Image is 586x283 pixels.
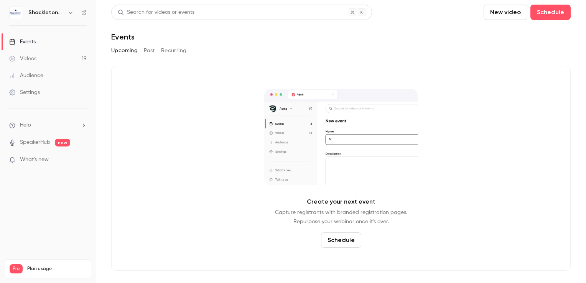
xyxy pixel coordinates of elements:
[9,38,36,46] div: Events
[161,44,187,57] button: Recurring
[144,44,155,57] button: Past
[77,156,87,163] iframe: Noticeable Trigger
[307,197,375,206] p: Create your next event
[55,139,70,146] span: new
[10,7,22,19] img: Shackleton Webinars
[10,264,23,273] span: Pro
[111,44,138,57] button: Upcoming
[20,121,31,129] span: Help
[9,121,87,129] li: help-dropdown-opener
[530,5,571,20] button: Schedule
[484,5,527,20] button: New video
[27,266,86,272] span: Plan usage
[20,138,50,146] a: SpeakerHub
[118,8,194,16] div: Search for videos or events
[20,156,49,164] span: What's new
[321,232,361,248] button: Schedule
[9,89,40,96] div: Settings
[9,72,43,79] div: Audience
[275,208,407,226] p: Capture registrants with branded registration pages. Repurpose your webinar once it's over.
[28,9,64,16] h6: Shackleton Webinars
[111,32,135,41] h1: Events
[9,55,36,63] div: Videos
